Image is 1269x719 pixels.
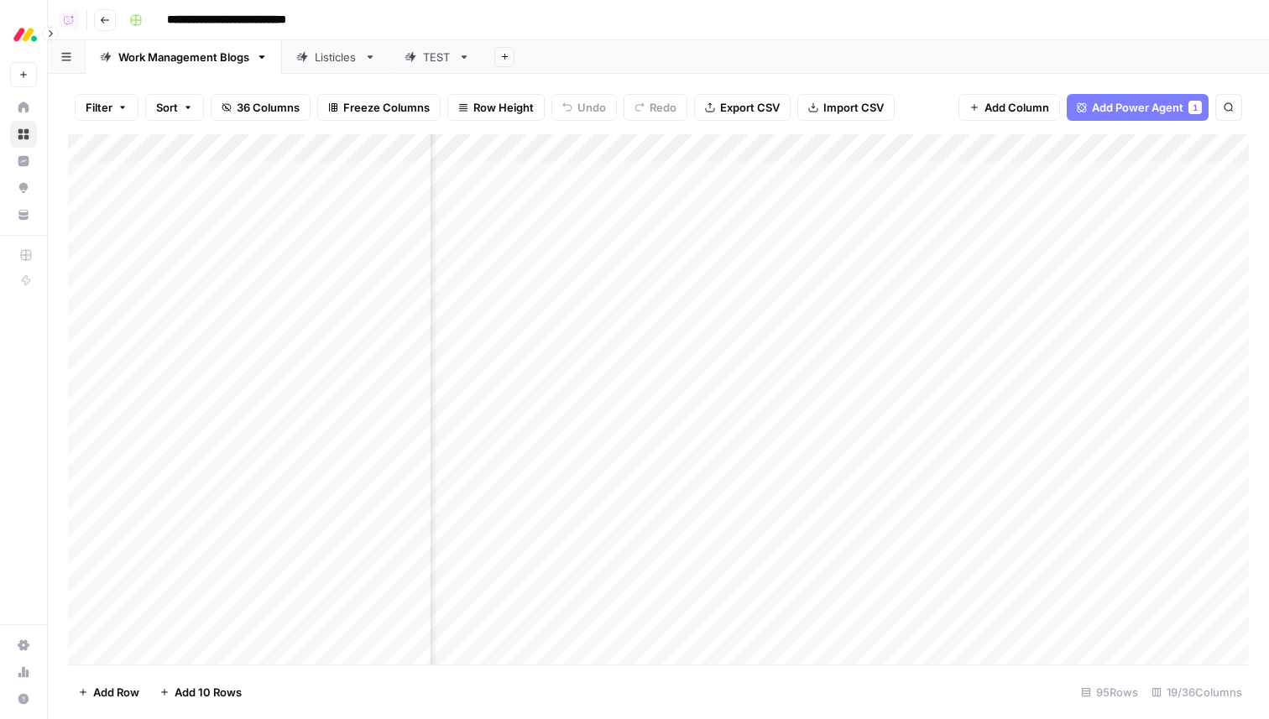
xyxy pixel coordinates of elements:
button: Workspace: Monday.com [10,13,37,55]
span: Import CSV [823,99,884,116]
a: Settings [10,632,37,659]
a: Browse [10,121,37,148]
a: TEST [390,40,484,74]
a: Listicles [282,40,390,74]
div: Work Management Blogs [118,49,249,65]
div: 19/36 Columns [1145,679,1249,706]
span: Export CSV [720,99,780,116]
button: Add Column [958,94,1060,121]
span: Add Row [93,684,139,701]
button: Row Height [447,94,545,121]
a: Opportunities [10,175,37,201]
button: Export CSV [694,94,791,121]
a: Work Management Blogs [86,40,282,74]
button: Add 10 Rows [149,679,252,706]
span: Freeze Columns [343,99,430,116]
a: Your Data [10,201,37,228]
button: Undo [551,94,617,121]
span: Add 10 Rows [175,684,242,701]
span: Filter [86,99,112,116]
button: Add Power Agent1 [1067,94,1209,121]
img: Monday.com Logo [10,19,40,49]
div: 95 Rows [1074,679,1145,706]
a: Home [10,94,37,121]
button: Add Row [68,679,149,706]
a: Insights [10,148,37,175]
span: Add Column [984,99,1049,116]
span: Row Height [473,99,534,116]
span: 1 [1193,101,1198,114]
a: Usage [10,659,37,685]
div: 1 [1188,101,1202,114]
button: Sort [145,94,204,121]
button: Help + Support [10,685,37,712]
button: 36 Columns [211,94,311,121]
div: Listicles [315,49,358,65]
span: Sort [156,99,178,116]
span: 36 Columns [237,99,300,116]
button: Filter [75,94,138,121]
span: Add Power Agent [1092,99,1183,116]
div: TEST [423,49,452,65]
span: Undo [577,99,606,116]
button: Freeze Columns [317,94,441,121]
button: Redo [624,94,687,121]
button: Import CSV [797,94,895,121]
span: Redo [650,99,676,116]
